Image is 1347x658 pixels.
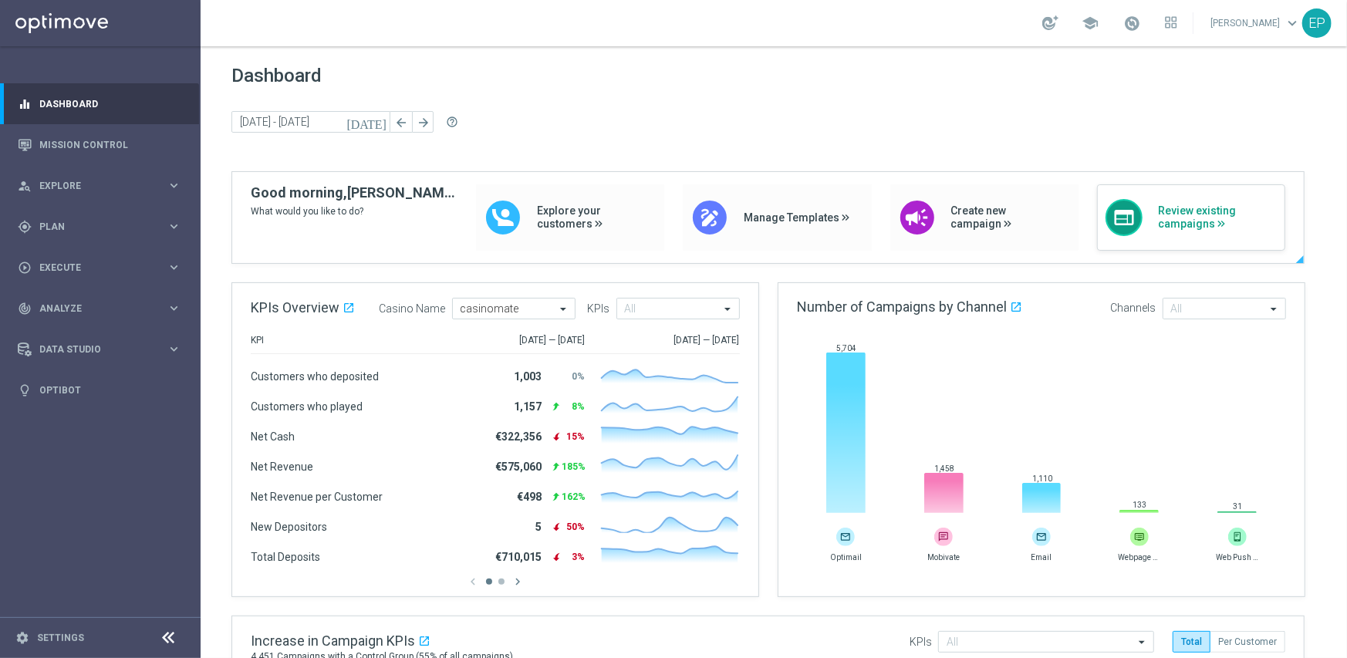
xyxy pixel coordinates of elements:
div: Execute [18,261,167,275]
a: [PERSON_NAME]keyboard_arrow_down [1209,12,1302,35]
i: gps_fixed [18,220,32,234]
span: Plan [39,222,167,231]
i: track_changes [18,302,32,316]
i: keyboard_arrow_right [167,301,181,316]
button: gps_fixed Plan keyboard_arrow_right [17,221,182,233]
span: school [1082,15,1099,32]
i: keyboard_arrow_right [167,219,181,234]
div: Dashboard [18,83,181,124]
button: person_search Explore keyboard_arrow_right [17,180,182,192]
button: Mission Control [17,139,182,151]
span: keyboard_arrow_down [1284,15,1301,32]
button: lightbulb Optibot [17,384,182,396]
i: settings [15,631,29,645]
span: Analyze [39,304,167,313]
i: person_search [18,179,32,193]
button: play_circle_outline Execute keyboard_arrow_right [17,262,182,274]
div: EP [1302,8,1332,38]
a: Dashboard [39,83,181,124]
i: lightbulb [18,383,32,397]
button: track_changes Analyze keyboard_arrow_right [17,302,182,315]
button: Data Studio keyboard_arrow_right [17,343,182,356]
div: Mission Control [18,124,181,165]
i: keyboard_arrow_right [167,178,181,193]
i: keyboard_arrow_right [167,342,181,356]
div: Plan [18,220,167,234]
a: Optibot [39,369,181,410]
i: equalizer [18,97,32,111]
a: Mission Control [39,124,181,165]
span: Data Studio [39,345,167,354]
div: Explore [18,179,167,193]
div: Data Studio [18,342,167,356]
div: Analyze [18,302,167,316]
button: equalizer Dashboard [17,98,182,110]
div: Optibot [18,369,181,410]
i: play_circle_outline [18,261,32,275]
a: Settings [37,633,84,643]
span: Execute [39,263,167,272]
span: Explore [39,181,167,191]
i: keyboard_arrow_right [167,260,181,275]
